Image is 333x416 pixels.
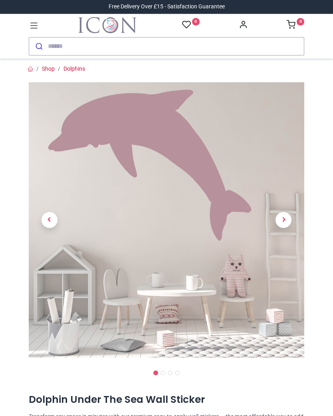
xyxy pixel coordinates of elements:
a: 0 [287,22,304,29]
img: Icon Wall Stickers [78,17,137,33]
sup: 0 [297,18,304,26]
span: Next [276,212,291,228]
a: Account Info [239,22,248,29]
div: Free Delivery Over £15 - Satisfaction Guarantee [109,3,225,11]
button: Submit [29,38,48,55]
a: Next [263,124,305,317]
img: Dolphin Under The Sea Wall Sticker [29,82,304,358]
span: Previous [42,212,57,228]
a: Logo of Icon Wall Stickers [78,17,137,33]
a: Dolphins [63,65,85,72]
a: 0 [182,20,200,30]
sup: 0 [192,18,200,26]
a: Shop [42,65,55,72]
h1: Dolphin Under The Sea Wall Sticker [29,393,304,406]
a: Previous [29,124,70,317]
